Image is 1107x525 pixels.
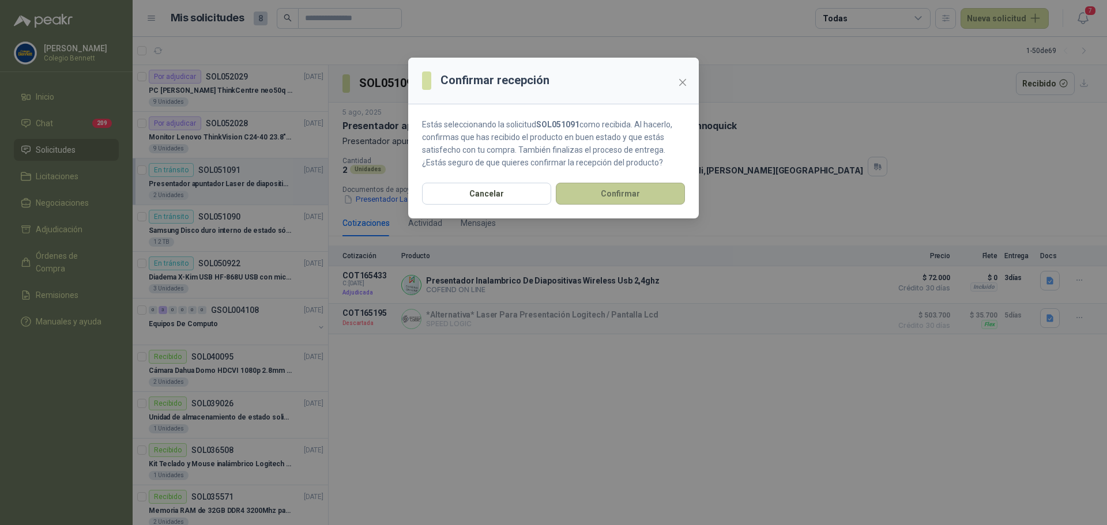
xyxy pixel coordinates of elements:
h3: Confirmar recepción [440,71,549,89]
strong: SOL051091 [536,120,579,129]
button: Close [673,73,692,92]
button: Confirmar [556,183,685,205]
button: Cancelar [422,183,551,205]
p: Estás seleccionando la solicitud como recibida. Al hacerlo, confirmas que has recibido el product... [422,118,685,169]
span: close [678,78,687,87]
